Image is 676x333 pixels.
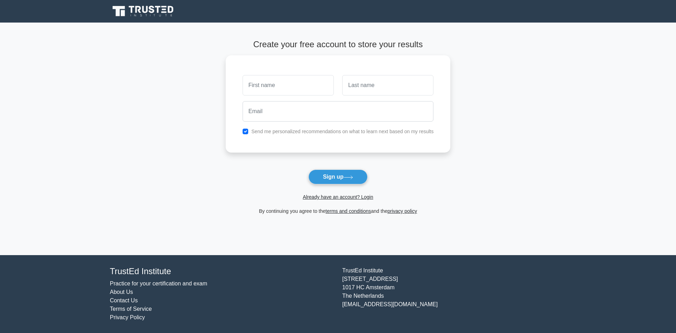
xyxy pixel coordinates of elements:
a: Contact Us [110,297,138,303]
div: TrustEd Institute [STREET_ADDRESS] 1017 HC Amsterdam The Netherlands [EMAIL_ADDRESS][DOMAIN_NAME] [338,266,570,322]
label: Send me personalized recommendations on what to learn next based on my results [251,129,434,134]
input: Email [243,101,434,122]
div: By continuing you agree to the and the [221,207,455,215]
input: Last name [342,75,433,95]
a: privacy policy [388,208,417,214]
a: About Us [110,289,133,295]
button: Sign up [308,169,368,184]
a: Terms of Service [110,306,152,312]
a: terms and conditions [326,208,371,214]
a: Privacy Policy [110,314,145,320]
a: Practice for your certification and exam [110,280,207,286]
h4: TrustEd Institute [110,266,334,277]
h4: Create your free account to store your results [226,39,451,50]
input: First name [243,75,334,95]
a: Already have an account? Login [303,194,373,200]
